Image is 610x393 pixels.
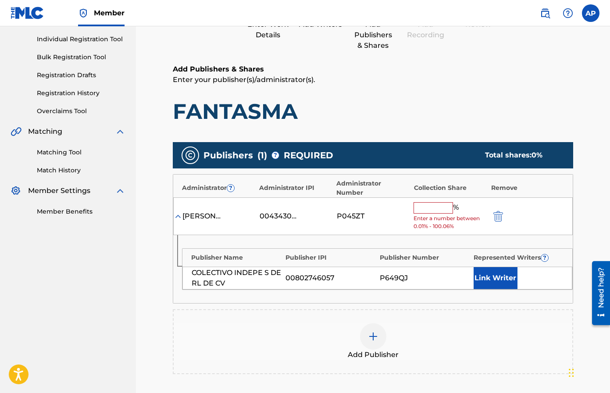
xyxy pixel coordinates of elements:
div: User Menu [582,4,599,22]
img: expand-cell-toggle [174,212,182,221]
div: Total shares: [485,150,556,161]
div: Administrator Number [336,179,409,197]
iframe: Chat Widget [566,351,610,393]
h1: FANTASMA [173,98,573,125]
img: Top Rightsholder [78,8,89,18]
div: Publisher IPI [285,253,375,262]
h6: Add Publishers & Shares [173,64,573,75]
span: REQUIRED [284,149,333,162]
iframe: Resource Center [585,257,610,328]
button: Link Writer [474,267,517,289]
span: Member [94,8,125,18]
img: add [368,331,378,342]
span: Add Publisher [348,350,399,360]
a: Bulk Registration Tool [37,53,125,62]
div: Enter Work Details [246,19,290,40]
img: expand [115,186,125,196]
div: 00802746057 [285,273,375,283]
img: search [540,8,550,18]
a: Registration History [37,89,125,98]
div: Publisher Name [191,253,281,262]
a: Member Benefits [37,207,125,216]
span: ? [541,254,548,261]
span: ? [227,185,234,192]
div: Add Publishers & Shares [351,19,395,51]
a: Public Search [536,4,554,22]
span: Member Settings [28,186,90,196]
span: Enter a number between 0.01% - 100.06% [414,214,486,230]
div: Administrator IPI [259,183,332,193]
div: P649QJ [380,273,469,283]
div: Help [559,4,577,22]
div: Administrator [182,183,255,193]
span: Publishers [203,149,253,162]
img: help [563,8,573,18]
img: Matching [11,126,21,137]
img: expand [115,126,125,137]
div: Collection Share [414,183,487,193]
img: 12a2ab48e56ec057fbd8.svg [493,211,503,222]
a: Matching Tool [37,148,125,157]
div: Publisher Number [380,253,470,262]
div: COLECTIVO INDEPE S DE RL DE CV [192,268,281,289]
a: Registration Drafts [37,71,125,80]
img: publishers [185,150,196,161]
span: ( 1 ) [257,149,267,162]
div: Remove [491,183,564,193]
div: Represented Writers [474,253,564,262]
a: Overclaims Tool [37,107,125,116]
span: Matching [28,126,62,137]
div: Add Recording [404,19,448,40]
img: Member Settings [11,186,21,196]
span: % [453,202,461,214]
img: MLC Logo [11,7,44,19]
span: ? [272,152,279,159]
a: Individual Registration Tool [37,35,125,44]
p: Enter your publisher(s)/administrator(s). [173,75,573,85]
span: 0 % [532,151,542,159]
a: Match History [37,166,125,175]
div: Drag [569,360,574,386]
